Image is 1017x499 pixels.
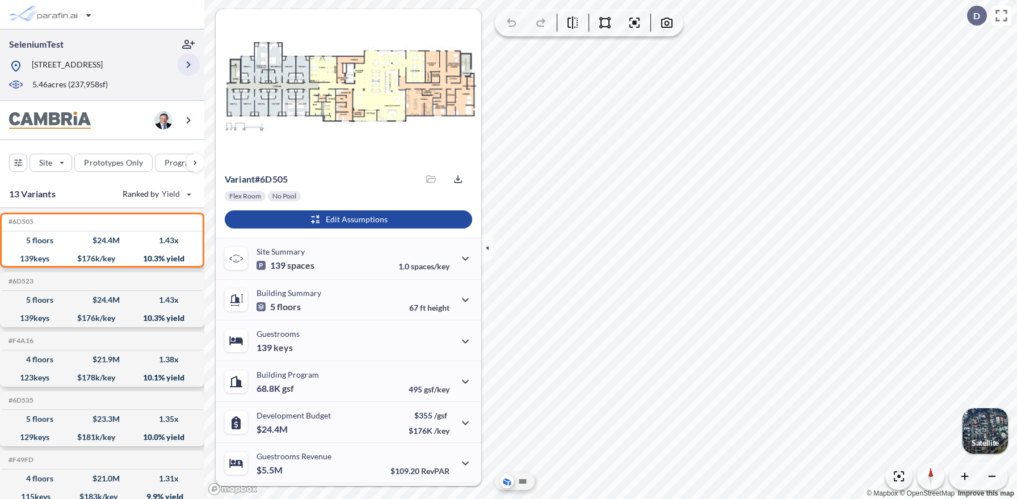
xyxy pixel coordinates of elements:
[208,483,258,496] a: Mapbox homepage
[229,192,261,201] p: Flex Room
[9,38,64,50] p: SeleniumTest
[225,174,288,185] p: # 6d505
[973,11,980,21] p: D
[424,384,449,394] span: gsf/key
[277,301,301,312] span: floors
[6,456,33,464] h5: Click to copy the code
[162,188,180,200] span: Yield
[165,157,196,168] p: Program
[257,301,301,312] p: 5
[434,411,447,420] span: /gsf
[257,260,314,271] p: 139
[963,408,1008,454] button: Switcher ImageSatellite
[421,466,449,476] span: RevPAR
[257,451,331,461] p: Guestrooms Revenue
[32,59,103,73] p: [STREET_ADDRESS]
[9,187,56,201] p: 13 Variants
[434,426,449,435] span: /key
[411,261,449,271] span: spaces/key
[225,174,255,184] span: Variant
[225,210,472,229] button: Edit Assumptions
[257,424,289,435] p: $24.4M
[409,411,449,420] p: $355
[74,154,153,172] button: Prototypes Only
[84,157,143,168] p: Prototypes Only
[6,396,33,404] h5: Click to copy the code
[257,383,294,394] p: 68.8K
[326,214,388,225] p: Edit Assumptions
[6,218,33,226] h5: Click to copy the code
[257,464,284,476] p: $5.5M
[30,154,72,172] button: Site
[963,408,1008,454] img: Switcher Image
[257,288,321,298] p: Building Summary
[409,303,449,312] p: 67
[972,438,999,447] p: Satellite
[516,475,529,488] button: Site Plan
[427,303,449,312] span: height
[420,303,426,312] span: ft
[500,475,514,488] button: Aerial View
[274,342,293,353] span: keys
[958,489,1014,497] a: Improve this map
[114,185,199,203] button: Ranked by Yield
[39,157,52,168] p: Site
[287,260,314,271] span: spaces
[32,79,108,91] p: 5.46 acres ( 237,958 sf)
[409,426,449,435] p: $176K
[390,466,449,476] p: $109.20
[867,489,898,497] a: Mapbox
[257,370,319,379] p: Building Program
[155,154,216,172] button: Program
[6,277,33,285] h5: Click to copy the code
[272,192,296,201] p: No Pool
[257,342,293,353] p: 139
[398,261,449,271] p: 1.0
[154,111,173,129] img: user logo
[6,337,33,345] h5: Click to copy the code
[9,112,91,129] img: BrandImage
[900,489,955,497] a: OpenStreetMap
[282,383,294,394] span: gsf
[257,247,305,256] p: Site Summary
[257,329,300,339] p: Guestrooms
[409,384,449,394] p: 495
[257,411,331,420] p: Development Budget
